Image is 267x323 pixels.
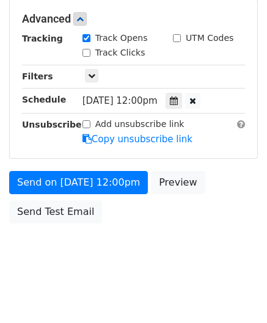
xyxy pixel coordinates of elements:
label: Track Opens [95,32,148,45]
a: Send Test Email [9,200,102,223]
span: [DATE] 12:00pm [82,95,158,106]
a: Send on [DATE] 12:00pm [9,171,148,194]
iframe: Chat Widget [206,264,267,323]
label: UTM Codes [186,32,233,45]
strong: Tracking [22,34,63,43]
strong: Schedule [22,95,66,104]
label: Add unsubscribe link [95,118,185,131]
strong: Filters [22,71,53,81]
a: Preview [151,171,205,194]
label: Track Clicks [95,46,145,59]
a: Copy unsubscribe link [82,134,192,145]
strong: Unsubscribe [22,120,82,129]
h5: Advanced [22,12,245,26]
